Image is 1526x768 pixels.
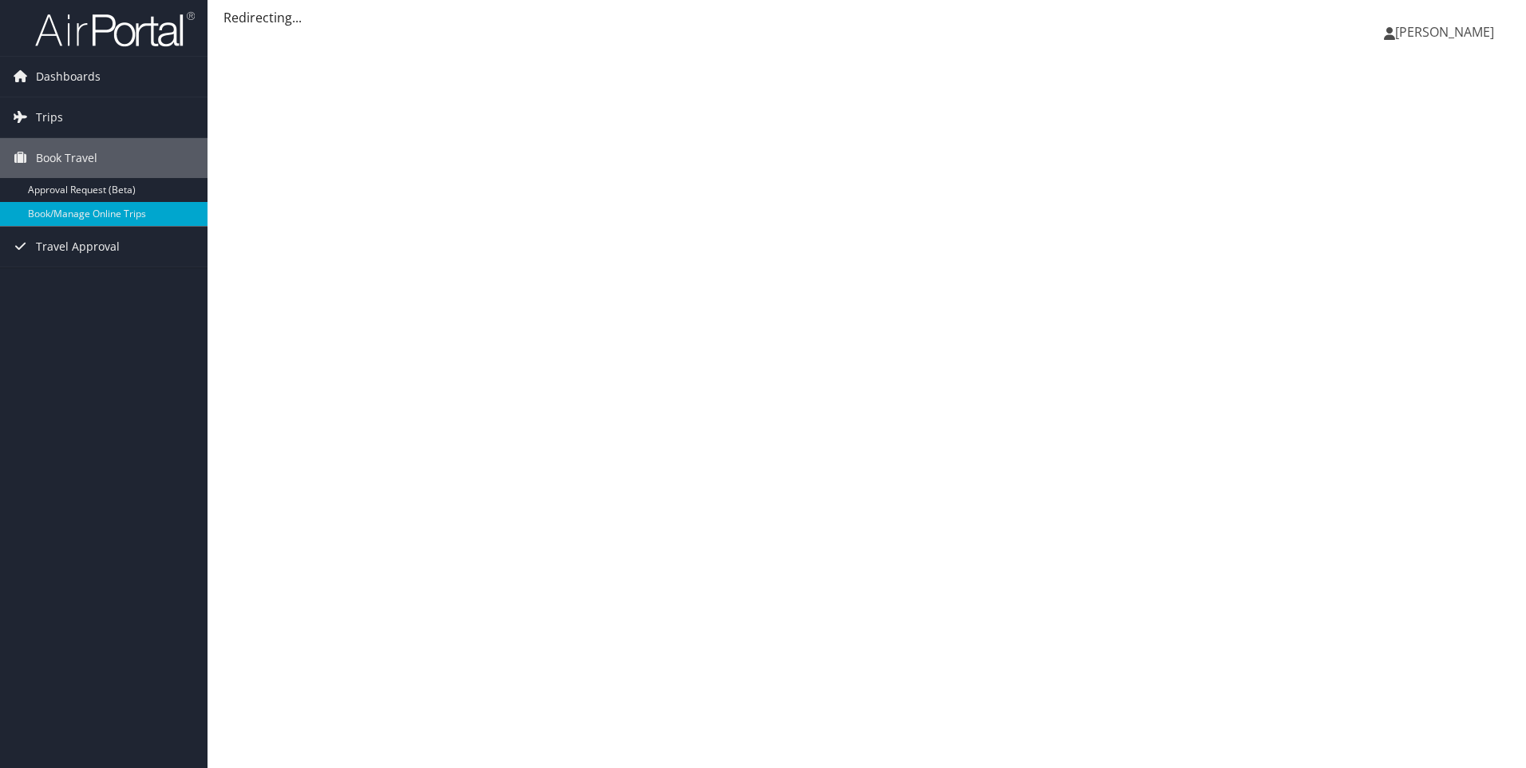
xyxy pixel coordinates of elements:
[36,227,120,267] span: Travel Approval
[36,138,97,178] span: Book Travel
[223,8,1510,27] div: Redirecting...
[1395,23,1494,41] span: [PERSON_NAME]
[35,10,195,48] img: airportal-logo.png
[36,97,63,137] span: Trips
[36,57,101,97] span: Dashboards
[1384,8,1510,56] a: [PERSON_NAME]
